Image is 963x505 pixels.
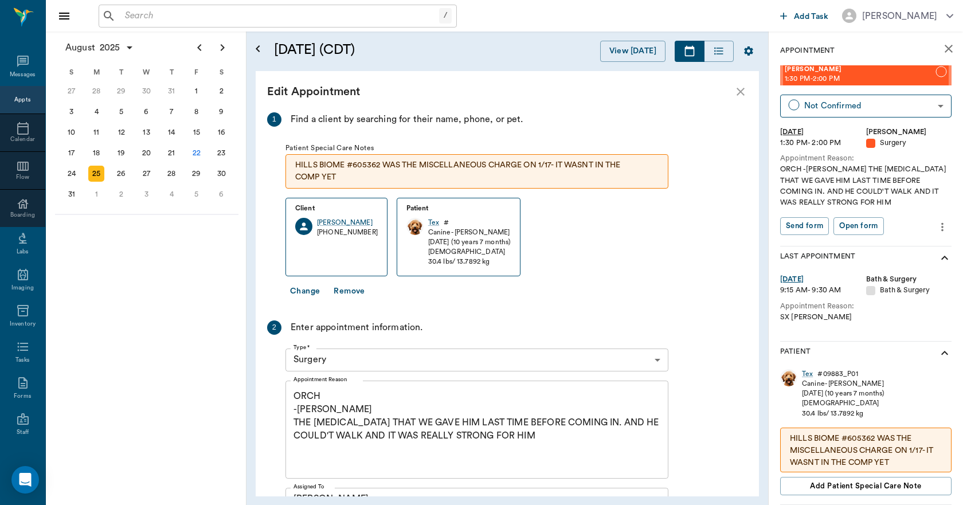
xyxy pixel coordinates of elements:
h5: [DATE] (CDT) [274,41,473,59]
div: Appts [14,96,30,104]
div: Canine - [PERSON_NAME] [428,228,511,237]
span: Patient Special Care Notes [285,144,374,151]
span: 1:30 PM - 2:00 PM [785,73,935,85]
div: Sunday, August 10, 2025 [64,124,80,140]
div: Inventory [10,320,36,328]
div: Imaging [11,284,34,292]
a: Tex [428,218,439,228]
div: Enter appointment information. [291,320,423,335]
div: Bath & Surgery [866,285,952,296]
div: # 09883_P01 [817,369,858,379]
div: Tasks [15,356,30,365]
div: Tex [802,369,813,379]
button: View [DATE] [600,41,666,62]
label: Appointment Reason [293,375,347,383]
p: Patient [780,346,811,360]
div: / [439,8,452,24]
button: close [937,37,960,60]
div: Thursday, August 21, 2025 [163,145,179,161]
div: Wednesday, August 27, 2025 [139,166,155,182]
div: [DATE] (10 years 7 months) [428,237,511,247]
div: Monday, July 28, 2025 [88,83,104,99]
div: Saturday, August 2, 2025 [213,83,229,99]
div: [DATE] (10 years 7 months) [802,389,884,398]
label: Type * [293,343,310,351]
div: 9:15 AM - 9:30 AM [780,285,866,296]
div: [PERSON_NAME] [866,127,952,138]
span: Add patient Special Care Note [810,480,921,492]
button: Add patient Special Care Note [780,477,952,495]
div: Tuesday, July 29, 2025 [113,83,130,99]
div: W [134,64,159,81]
div: Wednesday, August 6, 2025 [139,104,155,120]
div: Saturday, September 6, 2025 [213,186,229,202]
svg: show more [938,346,952,360]
div: Monday, August 25, 2025 [88,166,104,182]
img: Profile Image [406,218,424,235]
div: T [159,64,184,81]
div: [DATE] [780,127,866,138]
button: Send form [780,217,829,235]
div: Thursday, July 31, 2025 [163,83,179,99]
button: Open form [833,217,883,235]
div: 2 [267,320,281,335]
div: Saturday, August 16, 2025 [213,124,229,140]
div: Not Confirmed [804,99,933,112]
label: Assigned To [293,483,324,491]
div: Monday, August 11, 2025 [88,124,104,140]
div: T [109,64,134,81]
div: Tuesday, August 26, 2025 [113,166,130,182]
button: Add Task [776,5,833,26]
div: Sunday, August 17, 2025 [64,145,80,161]
span: August [63,40,97,56]
div: Wednesday, August 13, 2025 [139,124,155,140]
div: 30.4 lbs / 13.7892 kg [428,257,511,267]
div: S [209,64,234,81]
p: HILLS BIOME #605362 WAS THE MISCELLANEOUS CHARGE ON 1/17- IT WASNT IN THE COMP YET [295,159,659,183]
div: Wednesday, September 3, 2025 [139,186,155,202]
div: [DATE] [780,274,866,285]
div: [DEMOGRAPHIC_DATA] [428,247,511,257]
p: Client [295,203,378,213]
div: Today, Friday, August 22, 2025 [189,145,205,161]
div: Labs [17,248,29,256]
div: Thursday, August 28, 2025 [163,166,179,182]
svg: show more [938,251,952,265]
div: [DEMOGRAPHIC_DATA] [802,398,884,408]
div: S [59,64,84,81]
button: Next page [211,36,234,59]
div: Sunday, August 24, 2025 [64,166,80,182]
div: [PHONE_NUMBER] [317,228,378,237]
button: Close drawer [53,5,76,28]
div: Tuesday, September 2, 2025 [113,186,130,202]
div: Thursday, September 4, 2025 [163,186,179,202]
div: Saturday, August 30, 2025 [213,166,229,182]
span: [PERSON_NAME] [785,66,935,73]
div: Forms [14,392,31,401]
div: Canine - [PERSON_NAME] [802,379,884,389]
button: close [734,85,747,99]
div: Surgery [285,349,668,371]
button: Change [285,281,324,302]
div: Wednesday, August 20, 2025 [139,145,155,161]
img: Profile Image [780,369,797,386]
div: Edit Appointment [267,83,734,101]
div: ORCH -[PERSON_NAME] THE [MEDICAL_DATA] THAT WE GAVE HIM LAST TIME BEFORE COMING IN. AND HE COULD'... [780,164,952,208]
div: Appointment Reason: [780,301,952,312]
div: Friday, August 15, 2025 [189,124,205,140]
button: Open calendar [251,27,265,71]
div: Sunday, July 27, 2025 [64,83,80,99]
div: [PERSON_NAME] [862,9,937,23]
button: Previous page [188,36,211,59]
div: Thursday, August 14, 2025 [163,124,179,140]
div: Appointment Reason: [780,153,952,164]
button: August2025 [60,36,140,59]
div: Tuesday, August 5, 2025 [113,104,130,120]
p: Appointment [780,45,835,56]
div: Messages [10,71,36,79]
a: [PERSON_NAME] [317,218,378,228]
p: Patient [406,203,511,213]
div: Find a client by searching for their name, phone, or pet. [291,112,523,127]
